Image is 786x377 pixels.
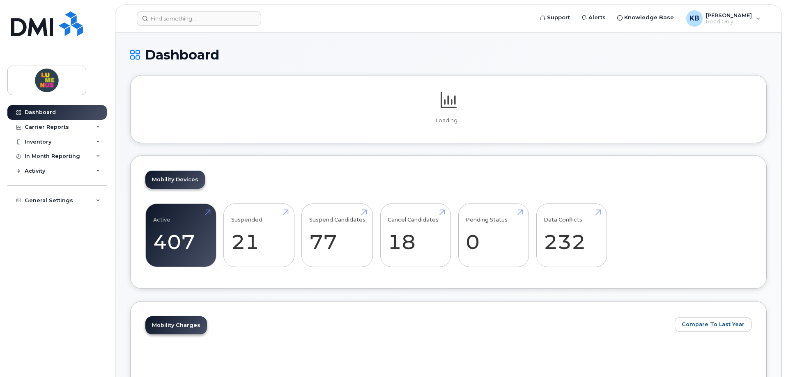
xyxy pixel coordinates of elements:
a: Active 407 [153,208,209,263]
a: Pending Status 0 [466,208,521,263]
a: Suspend Candidates 77 [309,208,365,263]
h1: Dashboard [130,48,767,62]
a: Mobility Devices [145,171,205,189]
a: Data Conflicts 232 [544,208,599,263]
a: Cancel Candidates 18 [388,208,443,263]
button: Compare To Last Year [675,317,752,332]
p: Loading... [145,117,752,124]
a: Mobility Charges [145,316,207,334]
span: Compare To Last Year [682,320,745,328]
a: Suspended 21 [231,208,287,263]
